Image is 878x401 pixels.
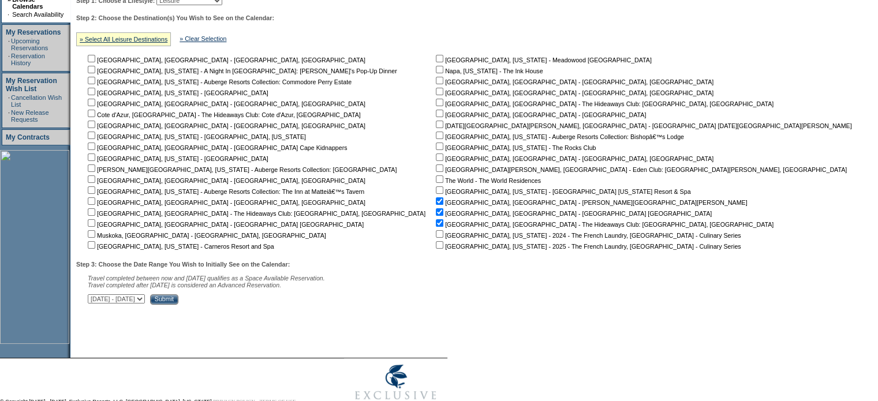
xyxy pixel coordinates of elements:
input: Submit [150,294,178,305]
a: My Reservations [6,28,61,36]
nobr: Travel completed after [DATE] is considered an Advanced Reservation. [88,282,281,288]
span: Travel completed between now and [DATE] qualifies as a Space Available Reservation. [88,275,325,282]
a: » Clear Selection [180,35,226,42]
nobr: The World - The World Residences [434,177,541,184]
td: · [8,109,10,123]
nobr: Cote d'Azur, [GEOGRAPHIC_DATA] - The Hideaways Club: Cote d'Azur, [GEOGRAPHIC_DATA] [85,111,361,118]
a: My Reservation Wish List [6,77,57,93]
a: My Contracts [6,133,50,141]
nobr: [GEOGRAPHIC_DATA], [US_STATE] - Meadowood [GEOGRAPHIC_DATA] [434,57,652,63]
nobr: [GEOGRAPHIC_DATA], [US_STATE] - Carneros Resort and Spa [85,243,274,250]
nobr: [GEOGRAPHIC_DATA], [US_STATE] - Auberge Resorts Collection: Bishopâ€™s Lodge [434,133,684,140]
nobr: [GEOGRAPHIC_DATA], [US_STATE] - [GEOGRAPHIC_DATA] [US_STATE] Resort & Spa [434,188,690,195]
nobr: Napa, [US_STATE] - The Ink House [434,68,543,74]
nobr: [GEOGRAPHIC_DATA], [US_STATE] - Auberge Resorts Collection: The Inn at Matteiâ€™s Tavern [85,188,364,195]
nobr: [GEOGRAPHIC_DATA], [GEOGRAPHIC_DATA] - [GEOGRAPHIC_DATA], [GEOGRAPHIC_DATA] [85,100,365,107]
nobr: [GEOGRAPHIC_DATA], [US_STATE] - [GEOGRAPHIC_DATA] [85,155,268,162]
nobr: [GEOGRAPHIC_DATA], [GEOGRAPHIC_DATA] - [GEOGRAPHIC_DATA], [GEOGRAPHIC_DATA] [434,155,713,162]
b: Step 2: Choose the Destination(s) You Wish to See on the Calendar: [76,14,274,21]
nobr: [GEOGRAPHIC_DATA], [GEOGRAPHIC_DATA] - [GEOGRAPHIC_DATA], [GEOGRAPHIC_DATA] [434,89,713,96]
a: » Select All Leisure Destinations [80,36,167,43]
nobr: [GEOGRAPHIC_DATA], [GEOGRAPHIC_DATA] - [PERSON_NAME][GEOGRAPHIC_DATA][PERSON_NAME] [434,199,747,206]
nobr: [GEOGRAPHIC_DATA], [GEOGRAPHIC_DATA] - [GEOGRAPHIC_DATA] [GEOGRAPHIC_DATA] [85,221,364,228]
td: · [8,11,11,18]
nobr: [GEOGRAPHIC_DATA], [GEOGRAPHIC_DATA] - The Hideaways Club: [GEOGRAPHIC_DATA], [GEOGRAPHIC_DATA] [85,210,425,217]
nobr: [GEOGRAPHIC_DATA], [US_STATE] - [GEOGRAPHIC_DATA], [US_STATE] [85,133,306,140]
nobr: Muskoka, [GEOGRAPHIC_DATA] - [GEOGRAPHIC_DATA], [GEOGRAPHIC_DATA] [85,232,326,239]
nobr: [GEOGRAPHIC_DATA], [GEOGRAPHIC_DATA] - [GEOGRAPHIC_DATA] Cape Kidnappers [85,144,347,151]
a: Search Availability [12,11,63,18]
nobr: [GEOGRAPHIC_DATA], [GEOGRAPHIC_DATA] - The Hideaways Club: [GEOGRAPHIC_DATA], [GEOGRAPHIC_DATA] [434,221,774,228]
nobr: [GEOGRAPHIC_DATA], [GEOGRAPHIC_DATA] - [GEOGRAPHIC_DATA], [GEOGRAPHIC_DATA] [434,78,713,85]
nobr: [GEOGRAPHIC_DATA], [US_STATE] - A Night In [GEOGRAPHIC_DATA]: [PERSON_NAME]'s Pop-Up Dinner [85,68,397,74]
td: · [8,53,10,66]
nobr: [GEOGRAPHIC_DATA], [US_STATE] - The Rocks Club [434,144,596,151]
nobr: [GEOGRAPHIC_DATA], [US_STATE] - [GEOGRAPHIC_DATA] [85,89,268,96]
a: Cancellation Wish List [11,94,62,108]
b: Step 3: Choose the Date Range You Wish to Initially See on the Calendar: [76,261,290,268]
nobr: [GEOGRAPHIC_DATA], [GEOGRAPHIC_DATA] - The Hideaways Club: [GEOGRAPHIC_DATA], [GEOGRAPHIC_DATA] [434,100,774,107]
nobr: [GEOGRAPHIC_DATA], [GEOGRAPHIC_DATA] - [GEOGRAPHIC_DATA], [GEOGRAPHIC_DATA] [85,57,365,63]
a: Upcoming Reservations [11,38,48,51]
a: Reservation History [11,53,45,66]
nobr: [GEOGRAPHIC_DATA], [US_STATE] - 2024 - The French Laundry, [GEOGRAPHIC_DATA] - Culinary Series [434,232,741,239]
nobr: [GEOGRAPHIC_DATA], [GEOGRAPHIC_DATA] - [GEOGRAPHIC_DATA] [434,111,646,118]
nobr: [GEOGRAPHIC_DATA], [GEOGRAPHIC_DATA] - [GEOGRAPHIC_DATA], [GEOGRAPHIC_DATA] [85,177,365,184]
nobr: [GEOGRAPHIC_DATA], [US_STATE] - 2025 - The French Laundry, [GEOGRAPHIC_DATA] - Culinary Series [434,243,741,250]
nobr: [GEOGRAPHIC_DATA], [GEOGRAPHIC_DATA] - [GEOGRAPHIC_DATA], [GEOGRAPHIC_DATA] [85,122,365,129]
nobr: [DATE][GEOGRAPHIC_DATA][PERSON_NAME], [GEOGRAPHIC_DATA] - [GEOGRAPHIC_DATA] [DATE][GEOGRAPHIC_DAT... [434,122,851,129]
nobr: [GEOGRAPHIC_DATA], [GEOGRAPHIC_DATA] - [GEOGRAPHIC_DATA], [GEOGRAPHIC_DATA] [85,199,365,206]
nobr: [PERSON_NAME][GEOGRAPHIC_DATA], [US_STATE] - Auberge Resorts Collection: [GEOGRAPHIC_DATA] [85,166,397,173]
td: · [8,38,10,51]
nobr: [GEOGRAPHIC_DATA], [US_STATE] - Auberge Resorts Collection: Commodore Perry Estate [85,78,352,85]
a: New Release Requests [11,109,48,123]
td: · [8,94,10,108]
nobr: [GEOGRAPHIC_DATA][PERSON_NAME], [GEOGRAPHIC_DATA] - Eden Club: [GEOGRAPHIC_DATA][PERSON_NAME], [G... [434,166,847,173]
nobr: [GEOGRAPHIC_DATA], [GEOGRAPHIC_DATA] - [GEOGRAPHIC_DATA] [GEOGRAPHIC_DATA] [434,210,712,217]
